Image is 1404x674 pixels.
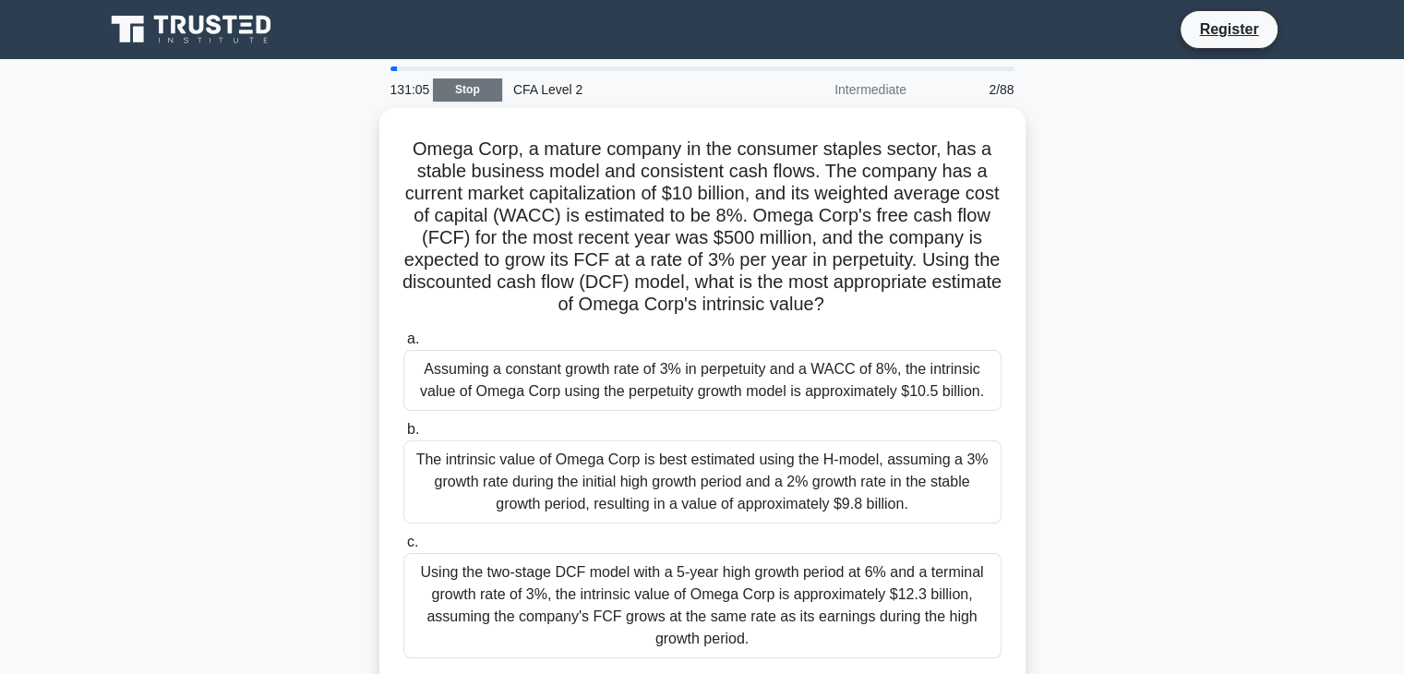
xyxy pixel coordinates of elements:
[433,78,502,102] a: Stop
[379,71,433,108] div: 131:05
[402,138,1003,317] h5: Omega Corp, a mature company in the consumer staples sector, has a stable business model and cons...
[403,553,1002,658] div: Using the two-stage DCF model with a 5-year high growth period at 6% and a terminal growth rate o...
[756,71,918,108] div: Intermediate
[407,331,419,346] span: a.
[502,71,756,108] div: CFA Level 2
[918,71,1026,108] div: 2/88
[403,440,1002,524] div: The intrinsic value of Omega Corp is best estimated using the H-model, assuming a 3% growth rate ...
[407,421,419,437] span: b.
[1188,18,1269,41] a: Register
[403,350,1002,411] div: Assuming a constant growth rate of 3% in perpetuity and a WACC of 8%, the intrinsic value of Omeg...
[407,534,418,549] span: c.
